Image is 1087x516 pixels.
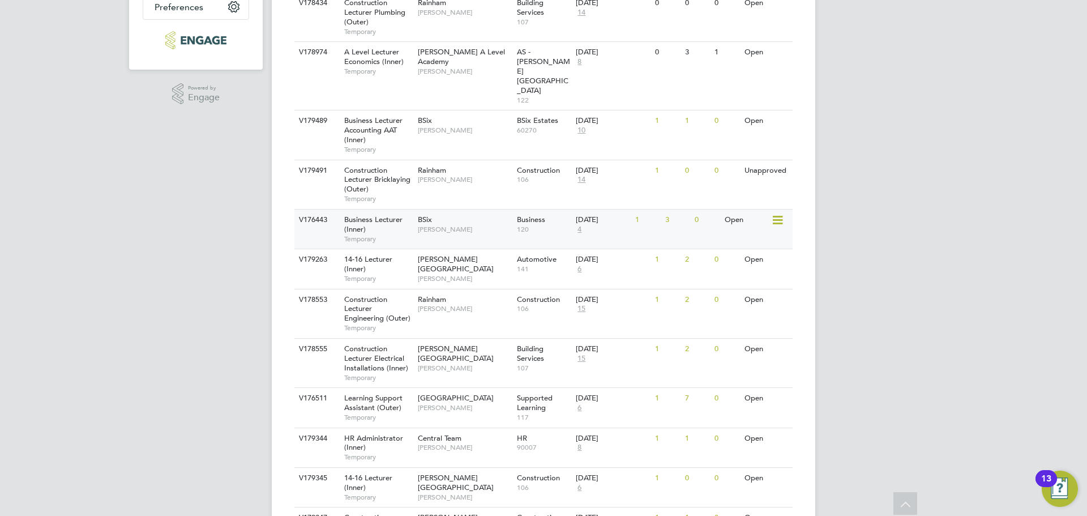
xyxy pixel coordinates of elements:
[344,254,392,274] span: 14-16 Lecturer (Inner)
[517,393,553,412] span: Supported Learning
[517,47,570,95] span: AS - [PERSON_NAME][GEOGRAPHIC_DATA]
[418,126,511,135] span: [PERSON_NAME]
[188,83,220,93] span: Powered by
[517,483,571,492] span: 106
[344,393,403,412] span: Learning Support Assistant (Outer)
[418,67,511,76] span: [PERSON_NAME]
[576,126,587,135] span: 10
[576,166,649,176] div: [DATE]
[517,175,571,184] span: 106
[712,388,741,409] div: 0
[296,110,336,131] div: V179489
[344,194,412,203] span: Temporary
[296,428,336,449] div: V179344
[632,210,662,231] div: 1
[517,165,560,175] span: Construction
[742,339,791,360] div: Open
[418,295,446,304] span: Rainham
[418,165,446,175] span: Rainham
[517,18,571,27] span: 107
[517,295,560,304] span: Construction
[418,274,511,283] span: [PERSON_NAME]
[742,110,791,131] div: Open
[712,42,741,63] div: 1
[296,289,336,310] div: V178553
[418,344,494,363] span: [PERSON_NAME][GEOGRAPHIC_DATA]
[344,116,403,144] span: Business Lecturer Accounting AAT (Inner)
[517,413,571,422] span: 117
[576,57,583,67] span: 8
[652,388,682,409] div: 1
[172,83,220,105] a: Powered byEngage
[576,483,583,493] span: 6
[344,67,412,76] span: Temporary
[344,165,410,194] span: Construction Lecturer Bricklaying (Outer)
[344,295,410,323] span: Construction Lecturer Engineering (Outer)
[576,304,587,314] span: 15
[418,47,505,66] span: [PERSON_NAME] A Level Academy
[165,31,226,49] img: xede-logo-retina.png
[652,110,682,131] div: 1
[296,468,336,489] div: V179345
[576,265,583,274] span: 6
[418,254,494,274] span: [PERSON_NAME][GEOGRAPHIC_DATA]
[576,403,583,413] span: 6
[712,249,741,270] div: 0
[517,96,571,105] span: 122
[652,160,682,181] div: 1
[652,249,682,270] div: 1
[517,215,545,224] span: Business
[517,116,558,125] span: BSix Estates
[576,225,583,234] span: 4
[576,443,583,453] span: 8
[742,42,791,63] div: Open
[722,210,771,231] div: Open
[517,225,571,234] span: 120
[712,160,741,181] div: 0
[576,434,649,443] div: [DATE]
[344,433,403,453] span: HR Administrator (Inner)
[652,428,682,449] div: 1
[652,289,682,310] div: 1
[682,42,712,63] div: 3
[712,339,741,360] div: 0
[517,254,557,264] span: Automotive
[742,289,791,310] div: Open
[742,428,791,449] div: Open
[344,274,412,283] span: Temporary
[712,468,741,489] div: 0
[296,249,336,270] div: V179263
[296,210,336,231] div: V176443
[517,126,571,135] span: 60270
[296,160,336,181] div: V179491
[296,42,336,63] div: V178974
[155,2,203,12] span: Preferences
[576,295,649,305] div: [DATE]
[418,433,461,443] span: Central Team
[692,210,721,231] div: 0
[418,393,494,403] span: [GEOGRAPHIC_DATA]
[418,443,511,452] span: [PERSON_NAME]
[418,493,511,502] span: [PERSON_NAME]
[344,344,408,373] span: Construction Lecturer Electrical Installations (Inner)
[418,116,432,125] span: BSix
[1042,471,1078,507] button: Open Resource Center, 13 new notifications
[418,225,511,234] span: [PERSON_NAME]
[682,468,712,489] div: 0
[344,215,403,234] span: Business Lecturer (Inner)
[652,468,682,489] div: 1
[576,354,587,364] span: 15
[682,388,712,409] div: 7
[418,8,511,17] span: [PERSON_NAME]
[576,344,649,354] div: [DATE]
[682,428,712,449] div: 1
[576,8,587,18] span: 14
[344,493,412,502] span: Temporary
[576,175,587,185] span: 14
[742,249,791,270] div: Open
[742,160,791,181] div: Unapproved
[344,47,404,66] span: A Level Lecturer Economics (Inner)
[576,255,649,265] div: [DATE]
[517,473,560,483] span: Construction
[344,473,392,492] span: 14-16 Lecturer (Inner)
